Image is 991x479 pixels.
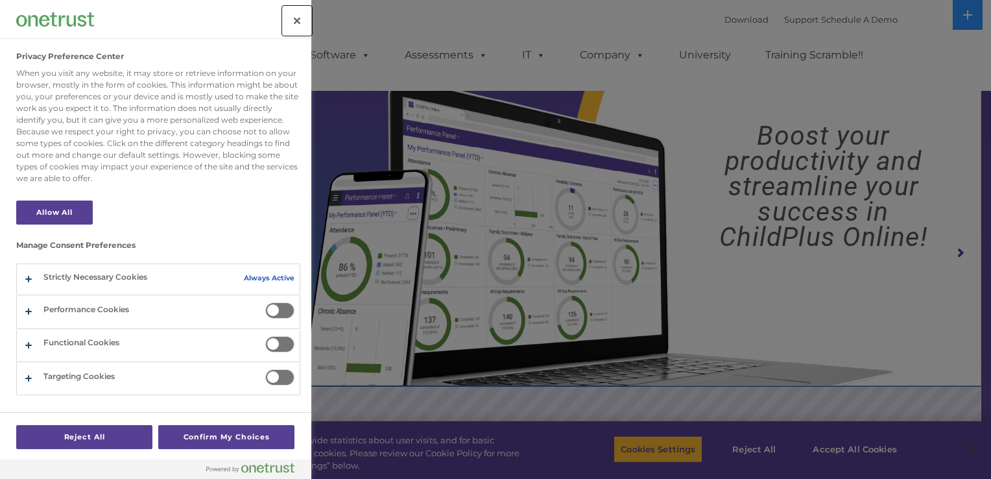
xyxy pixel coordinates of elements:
img: Powered by OneTrust Opens in a new Tab [206,463,294,473]
div: Company Logo [16,6,94,32]
span: Last name [180,86,220,95]
a: Powered by OneTrust Opens in a new Tab [206,463,305,479]
h2: Privacy Preference Center [16,52,124,61]
img: Company Logo [16,12,94,26]
button: Close [283,6,311,35]
h3: Manage Consent Preferences [16,241,300,256]
div: When you visit any website, it may store or retrieve information on your browser, mostly in the f... [16,68,300,184]
span: Phone number [180,139,235,149]
button: Confirm My Choices [158,425,294,449]
button: Reject All [16,425,152,449]
button: Allow All [16,201,93,225]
